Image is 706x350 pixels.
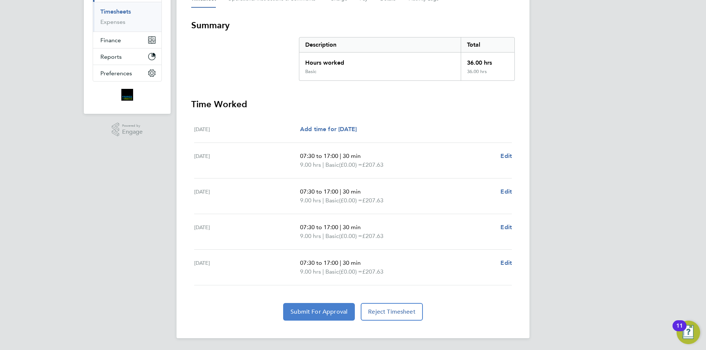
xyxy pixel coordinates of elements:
[322,232,324,239] span: |
[112,123,143,137] a: Powered byEngage
[500,187,512,196] a: Edit
[322,161,324,168] span: |
[194,223,300,241] div: [DATE]
[340,259,341,266] span: |
[93,48,161,65] button: Reports
[461,37,514,52] div: Total
[361,303,423,321] button: Reject Timesheet
[305,69,316,75] div: Basic
[343,224,361,231] span: 30 min
[325,232,339,241] span: Basic
[100,8,131,15] a: Timesheets
[300,126,357,133] span: Add time for [DATE]
[299,37,515,81] div: Summary
[461,53,514,69] div: 36.00 hrs
[300,188,338,195] span: 07:30 to 17:00
[362,197,384,204] span: £207.63
[300,268,321,275] span: 9.00 hrs
[677,321,700,344] button: Open Resource Center, 11 new notifications
[93,65,161,81] button: Preferences
[300,152,338,159] span: 07:30 to 17:00
[500,224,512,231] span: Edit
[100,53,122,60] span: Reports
[322,268,324,275] span: |
[121,89,133,101] img: bromak-logo-retina.png
[300,125,357,134] a: Add time for [DATE]
[300,161,321,168] span: 9.00 hrs
[325,196,339,205] span: Basic
[322,197,324,204] span: |
[343,188,361,195] span: 30 min
[100,18,125,25] a: Expenses
[362,232,384,239] span: £207.63
[93,2,161,32] div: Timesheets
[500,223,512,232] a: Edit
[100,37,121,44] span: Finance
[194,259,300,276] div: [DATE]
[500,152,512,159] span: Edit
[676,326,683,335] div: 11
[194,125,300,134] div: [DATE]
[461,69,514,80] div: 36.00 hrs
[191,98,515,110] h3: Time Worked
[299,53,461,69] div: Hours worked
[283,303,355,321] button: Submit For Approval
[300,232,321,239] span: 9.00 hrs
[93,89,162,101] a: Go to home page
[340,224,341,231] span: |
[100,70,132,77] span: Preferences
[122,129,143,135] span: Engage
[325,160,339,169] span: Basic
[300,224,338,231] span: 07:30 to 17:00
[339,161,362,168] span: (£0.00) =
[194,187,300,205] div: [DATE]
[340,188,341,195] span: |
[343,152,361,159] span: 30 min
[500,259,512,266] span: Edit
[368,308,416,315] span: Reject Timesheet
[500,188,512,195] span: Edit
[362,161,384,168] span: £207.63
[290,308,347,315] span: Submit For Approval
[343,259,361,266] span: 30 min
[191,19,515,31] h3: Summary
[191,19,515,321] section: Timesheet
[194,152,300,169] div: [DATE]
[299,37,461,52] div: Description
[300,197,321,204] span: 9.00 hrs
[500,152,512,160] a: Edit
[340,152,341,159] span: |
[122,123,143,129] span: Powered by
[339,232,362,239] span: (£0.00) =
[339,268,362,275] span: (£0.00) =
[93,32,161,48] button: Finance
[500,259,512,267] a: Edit
[300,259,338,266] span: 07:30 to 17:00
[325,267,339,276] span: Basic
[339,197,362,204] span: (£0.00) =
[362,268,384,275] span: £207.63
